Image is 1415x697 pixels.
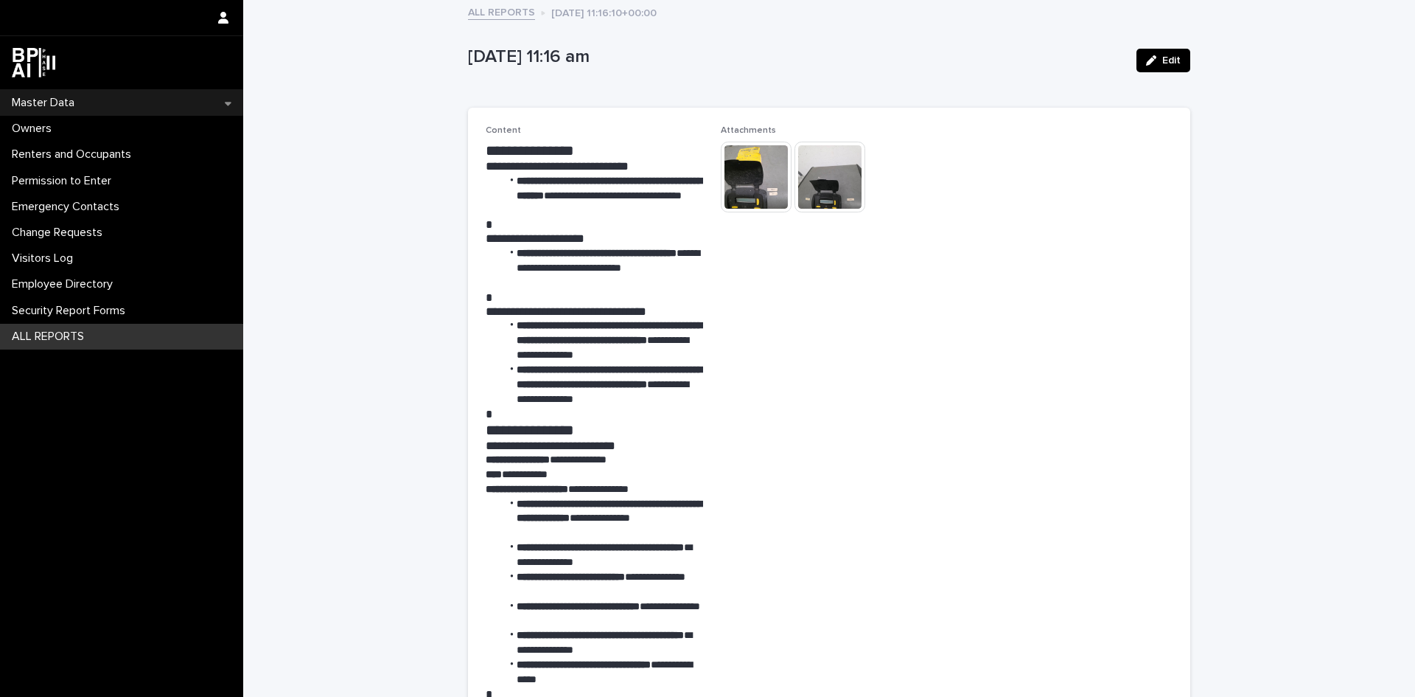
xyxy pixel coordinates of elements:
[6,122,63,136] p: Owners
[1136,49,1190,72] button: Edit
[6,304,137,318] p: Security Report Forms
[551,4,657,20] p: [DATE] 11:16:10+00:00
[6,174,123,188] p: Permission to Enter
[12,48,55,77] img: dwgmcNfxSF6WIOOXiGgu
[6,277,125,291] p: Employee Directory
[6,226,114,240] p: Change Requests
[6,330,96,344] p: ALL REPORTS
[486,126,521,135] span: Content
[6,200,131,214] p: Emergency Contacts
[6,148,143,162] p: Renters and Occupants
[468,3,535,20] a: ALL REPORTS
[6,252,85,266] p: Visitors Log
[1162,55,1181,66] span: Edit
[6,96,86,110] p: Master Data
[721,126,776,135] span: Attachments
[468,46,1125,68] p: [DATE] 11:16 am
